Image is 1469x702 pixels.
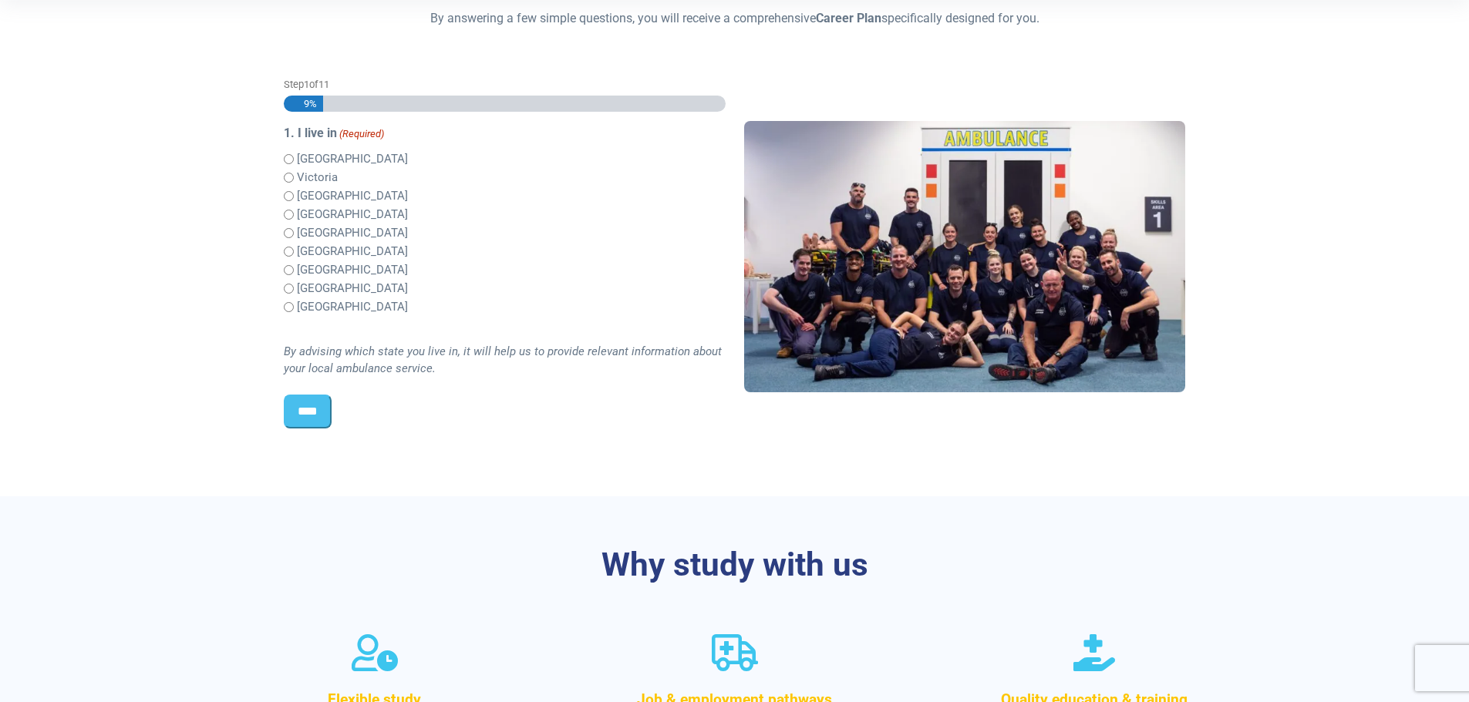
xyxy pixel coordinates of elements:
label: [GEOGRAPHIC_DATA] [297,224,408,242]
label: [GEOGRAPHIC_DATA] [297,261,408,279]
span: (Required) [338,126,384,142]
h3: Why study with us [284,546,1186,585]
label: [GEOGRAPHIC_DATA] [297,150,408,168]
strong: Career Plan [816,11,881,25]
i: By advising which state you live in, it will help us to provide relevant information about your l... [284,344,722,376]
label: [GEOGRAPHIC_DATA] [297,206,408,223]
legend: 1. I live in [284,124,726,143]
p: By answering a few simple questions, you will receive a comprehensive specifically designed for you. [284,9,1186,28]
label: [GEOGRAPHIC_DATA] [297,243,408,260]
span: 11 [318,79,329,90]
span: 9% [297,96,317,112]
label: [GEOGRAPHIC_DATA] [297,298,408,316]
p: Step of [284,77,726,92]
span: 1 [304,79,309,90]
label: [GEOGRAPHIC_DATA] [297,280,408,297]
label: [GEOGRAPHIC_DATA] [297,187,408,205]
label: Victoria [297,169,338,186]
